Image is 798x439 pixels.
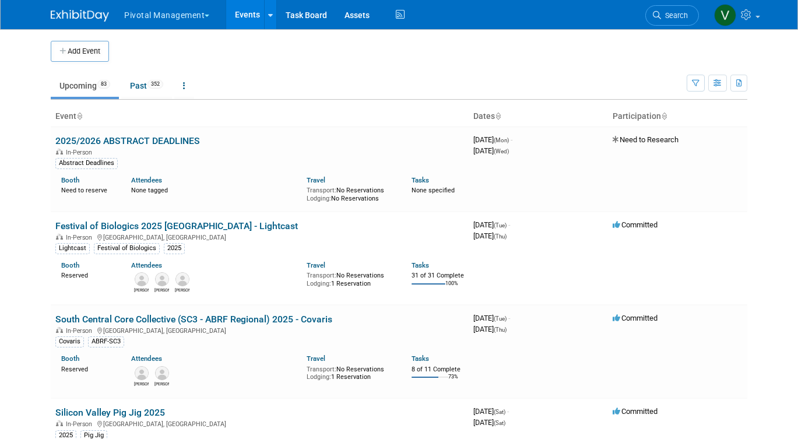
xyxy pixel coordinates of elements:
img: Scott Brouilette [135,272,149,286]
span: - [508,220,510,229]
th: Event [51,107,469,127]
a: Attendees [131,261,162,269]
a: Tasks [412,176,429,184]
div: No Reservations No Reservations [307,184,394,202]
img: Rob Brown [135,366,149,380]
div: Abstract Deadlines [55,158,118,168]
div: Tom O'Hare [154,380,169,387]
span: [DATE] [473,407,509,416]
span: [DATE] [473,146,509,155]
img: Megan Gottlieb [175,272,189,286]
span: Committed [613,220,658,229]
span: Search [661,11,688,20]
img: Valerie Weld [714,4,736,26]
a: Attendees [131,354,162,363]
span: [DATE] [473,231,507,240]
span: Transport: [307,366,336,373]
div: [GEOGRAPHIC_DATA], [GEOGRAPHIC_DATA] [55,419,464,428]
span: (Mon) [494,137,509,143]
span: - [511,135,512,144]
a: Travel [307,354,325,363]
span: [DATE] [473,135,512,144]
a: Silicon Valley Pig Jig 2025 [55,407,165,418]
a: Sort by Event Name [76,111,82,121]
span: (Tue) [494,315,507,322]
div: [GEOGRAPHIC_DATA], [GEOGRAPHIC_DATA] [55,325,464,335]
span: Committed [613,314,658,322]
img: In-Person Event [56,327,63,333]
a: Travel [307,176,325,184]
span: Committed [613,407,658,416]
a: Attendees [131,176,162,184]
span: Lodging: [307,280,331,287]
span: - [507,407,509,416]
div: None tagged [131,184,297,195]
span: (Sat) [494,409,505,415]
span: In-Person [66,149,96,156]
th: Participation [608,107,747,127]
span: (Tue) [494,222,507,229]
span: In-Person [66,420,96,428]
a: Tasks [412,354,429,363]
img: In-Person Event [56,149,63,154]
span: None specified [412,187,455,194]
button: Add Event [51,41,109,62]
div: 2025 [164,243,185,254]
td: 73% [448,374,458,389]
div: Lightcast [55,243,90,254]
a: Travel [307,261,325,269]
span: Transport: [307,187,336,194]
div: Covaris [55,336,84,347]
span: [DATE] [473,418,505,427]
div: Rob Brown [134,380,149,387]
span: In-Person [66,327,96,335]
span: [DATE] [473,314,510,322]
div: Festival of Biologics [94,243,160,254]
span: In-Person [66,234,96,241]
a: Past352 [121,75,172,97]
div: Megan Gottlieb [175,286,189,293]
td: 100% [445,280,458,296]
div: No Reservations 1 Reservation [307,269,394,287]
div: 31 of 31 Complete [412,272,464,280]
div: ABRF-SC3 [88,336,124,347]
span: (Sat) [494,420,505,426]
img: In-Person Event [56,234,63,240]
a: Tasks [412,261,429,269]
span: Transport: [307,272,336,279]
div: Reserved [61,269,114,280]
a: Festival of Biologics 2025 [GEOGRAPHIC_DATA] - Lightcast [55,220,298,231]
img: In-Person Event [56,420,63,426]
a: Search [645,5,699,26]
span: (Thu) [494,326,507,333]
div: Reserved [61,363,114,374]
span: (Wed) [494,148,509,154]
th: Dates [469,107,608,127]
a: Booth [61,261,79,269]
div: Need to reserve [61,184,114,195]
div: Carrie Maynard [154,286,169,293]
span: 352 [147,80,163,89]
a: Upcoming83 [51,75,119,97]
span: Need to Research [613,135,679,144]
span: Lodging: [307,195,331,202]
div: No Reservations 1 Reservation [307,363,394,381]
a: Sort by Start Date [495,111,501,121]
div: Scott Brouilette [134,286,149,293]
span: (Thu) [494,233,507,240]
img: Tom O'Hare [155,366,169,380]
a: South Central Core Collective (SC3 - ABRF Regional) 2025 - Covaris [55,314,332,325]
span: 83 [97,80,110,89]
span: Lodging: [307,373,331,381]
span: [DATE] [473,325,507,333]
a: 2025/2026 ABSTRACT DEADLINES [55,135,200,146]
a: Booth [61,354,79,363]
a: Sort by Participation Type [661,111,667,121]
img: Carrie Maynard [155,272,169,286]
div: 8 of 11 Complete [412,366,464,374]
span: - [508,314,510,322]
img: ExhibitDay [51,10,109,22]
div: [GEOGRAPHIC_DATA], [GEOGRAPHIC_DATA] [55,232,464,241]
a: Booth [61,176,79,184]
span: [DATE] [473,220,510,229]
